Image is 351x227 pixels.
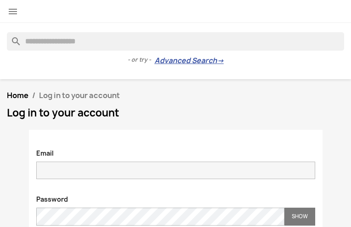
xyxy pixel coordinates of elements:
[7,107,344,118] h1: Log in to your account
[7,32,18,43] i: search
[128,55,155,64] span: - or try -
[29,144,61,158] label: Email
[39,90,120,100] span: Log in to your account
[155,56,224,65] a: Advanced Search→
[29,190,75,204] label: Password
[7,6,18,17] i: 
[36,208,284,226] input: Password input
[217,56,224,65] span: →
[284,208,315,226] button: Show
[7,90,28,100] a: Home
[7,32,344,51] input: Search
